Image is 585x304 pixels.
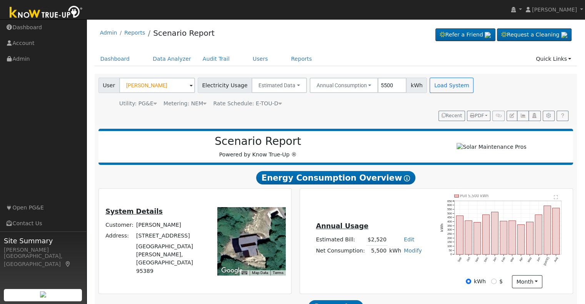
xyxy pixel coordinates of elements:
text: 0 [450,253,452,256]
td: 5,500 [366,245,388,256]
h2: Scenario Report [106,135,410,148]
rect: onclick="" [483,214,490,254]
span: Alias: None [213,100,282,106]
span: Electricity Usage [198,78,252,93]
u: Annual Usage [316,222,368,230]
text: kWh [440,223,444,232]
rect: onclick="" [474,222,481,254]
input: $ [491,279,497,284]
button: Settings [543,111,555,121]
button: month [512,275,542,288]
img: Know True-Up [6,4,87,22]
text: Aug [554,257,559,263]
text: Jan [492,257,497,262]
span: Site Summary [4,236,82,246]
a: Help Link [557,111,568,121]
text: Sep [457,257,462,263]
label: $ [499,277,503,286]
a: Edit [404,236,414,243]
button: Estimated Data [252,78,307,93]
text: 350 [447,224,452,227]
text: 250 [447,232,452,236]
button: Multi-Series Graph [517,111,529,121]
rect: onclick="" [527,222,533,254]
button: Edit User [507,111,517,121]
rect: onclick="" [492,212,498,254]
text: 300 [447,228,452,231]
td: kWh [388,245,402,256]
a: Quick Links [530,52,577,66]
text: 500 [447,211,452,215]
span: kWh [406,78,427,93]
text: 600 [447,203,452,207]
img: retrieve [561,32,567,38]
rect: onclick="" [535,214,542,254]
input: Select a User [119,78,195,93]
label: kWh [474,277,486,286]
img: retrieve [40,291,46,297]
text: Pull 5,500 kWh [460,194,489,198]
button: Map Data [252,270,268,276]
rect: onclick="" [509,221,516,254]
a: Map [65,261,72,267]
rect: onclick="" [518,224,525,254]
div: [PERSON_NAME] [4,246,82,254]
text: Nov [475,256,480,262]
span: Energy Consumption Overview [256,171,415,185]
u: System Details [105,208,163,215]
text: Feb [501,257,506,262]
a: Reports [124,30,145,36]
td: [GEOGRAPHIC_DATA][PERSON_NAME], [GEOGRAPHIC_DATA] 95389 [135,241,207,276]
a: Reports [285,52,318,66]
td: $2,520 [366,234,388,246]
input: kWh [466,279,471,284]
button: Annual Consumption [310,78,378,93]
a: Modify [404,248,422,254]
td: Customer: [104,219,135,230]
a: Admin [100,30,117,36]
text: 50 [449,249,452,252]
div: [GEOGRAPHIC_DATA], [GEOGRAPHIC_DATA] [4,252,82,268]
text: 400 [447,220,452,223]
a: Open this area in Google Maps (opens a new window) [219,266,245,276]
button: Login As [528,111,540,121]
text: May [527,256,533,263]
rect: onclick="" [456,216,463,254]
rect: onclick="" [500,221,507,254]
text: 200 [447,236,452,240]
span: PDF [470,113,484,118]
text: Mar [510,256,515,262]
td: Net Consumption: [315,245,366,256]
span: [PERSON_NAME] [532,7,577,13]
text: [DATE] [543,257,550,266]
text: Dec [483,256,489,262]
img: Google [219,266,245,276]
div: Metering: NEM [163,100,207,108]
td: [PERSON_NAME] [135,219,207,230]
text: Apr [519,256,524,262]
div: Powered by Know True-Up ® [102,135,414,159]
text: 100 [447,244,452,248]
button: Recent [438,111,465,121]
rect: onclick="" [544,206,551,254]
td: Estimated Bill: [315,234,366,246]
text: 650 [447,199,452,203]
button: Load System [430,78,473,93]
text: Jun [536,257,541,262]
i: Show Help [404,175,410,181]
rect: onclick="" [553,208,560,254]
a: Scenario Report [153,28,215,38]
text: 450 [447,216,452,219]
a: Terms (opens in new tab) [273,271,283,275]
div: Utility: PG&E [119,100,157,108]
a: Users [247,52,274,66]
rect: onclick="" [465,221,472,254]
td: Address: [104,231,135,241]
img: Solar Maintenance Pros [457,143,526,151]
td: [STREET_ADDRESS] [135,231,207,241]
a: Request a Cleaning [497,28,572,42]
text: 150 [447,240,452,244]
text: 550 [447,208,452,211]
img: retrieve [485,32,491,38]
text: Oct [466,257,471,262]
